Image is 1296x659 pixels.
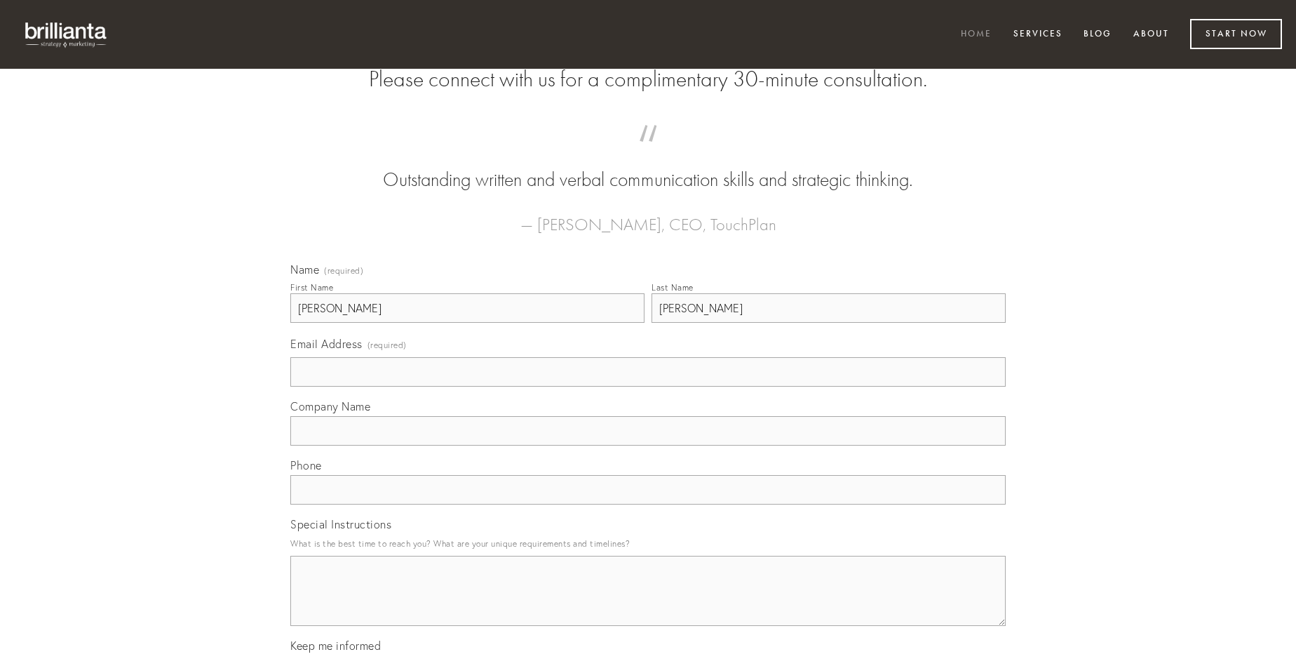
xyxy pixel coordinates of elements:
[14,14,119,55] img: brillianta - research, strategy, marketing
[290,458,322,472] span: Phone
[324,267,363,275] span: (required)
[313,139,983,166] span: “
[290,534,1006,553] p: What is the best time to reach you? What are your unique requirements and timelines?
[1124,23,1178,46] a: About
[313,194,983,239] figcaption: — [PERSON_NAME], CEO, TouchPlan
[290,262,319,277] span: Name
[652,282,694,293] div: Last Name
[1074,23,1121,46] a: Blog
[1190,19,1282,49] a: Start Now
[290,517,391,531] span: Special Instructions
[290,639,381,653] span: Keep me informed
[952,23,1001,46] a: Home
[367,335,407,354] span: (required)
[290,337,363,351] span: Email Address
[1004,23,1072,46] a: Services
[290,66,1006,93] h2: Please connect with us for a complimentary 30-minute consultation.
[313,139,983,194] blockquote: Outstanding written and verbal communication skills and strategic thinking.
[290,282,333,293] div: First Name
[290,399,370,413] span: Company Name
